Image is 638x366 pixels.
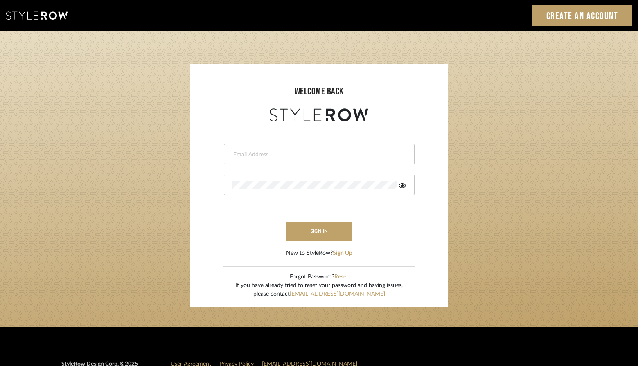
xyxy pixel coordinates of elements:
[290,291,385,297] a: [EMAIL_ADDRESS][DOMAIN_NAME]
[286,222,352,241] button: sign in
[532,5,632,26] a: Create an Account
[334,273,348,281] button: Reset
[286,249,352,258] div: New to StyleRow?
[235,273,403,281] div: Forgot Password?
[333,249,352,258] button: Sign Up
[198,84,440,99] div: welcome back
[235,281,403,299] div: If you have already tried to reset your password and having issues, please contact
[232,150,404,159] input: Email Address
